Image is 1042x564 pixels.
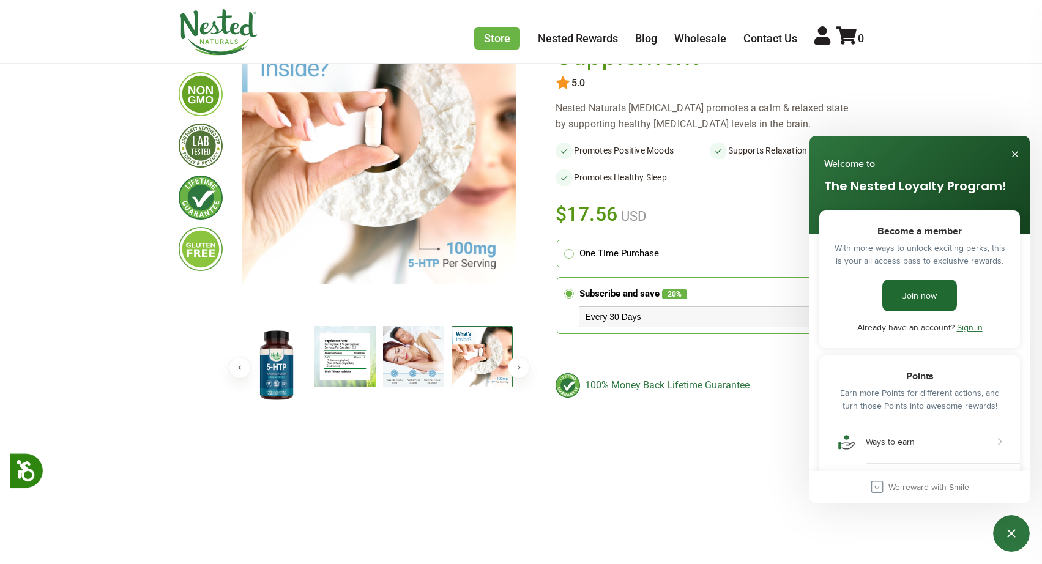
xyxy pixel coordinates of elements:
img: 5-HTP Supplement [452,326,513,387]
img: 5-HTP Supplement [314,326,376,387]
a: Store [474,27,520,50]
a: Wholesale [674,32,726,45]
iframe: Button to open loyalty program pop-up [993,515,1030,552]
button: Previous [229,357,251,379]
a: Nested Rewards [538,32,618,45]
a: Blog [635,32,657,45]
span: 0 [858,32,864,45]
iframe: Loyalty Program pop-up with ways to earn points and redeem rewards [809,136,1030,503]
img: badge-lifetimeguarantee-color.svg [556,373,580,398]
img: 5-HTP Supplement [246,326,307,406]
li: Promotes Healthy Sleep [556,169,710,186]
h1: [MEDICAL_DATA] Supplement [556,10,858,71]
li: Supports Relaxation [710,142,864,159]
a: 0 [836,32,864,45]
img: gmofree [179,72,223,116]
img: Nested Naturals [179,9,258,56]
img: thirdpartytested [179,124,223,168]
span: USD [618,209,646,224]
li: Promotes Positive Moods [556,142,710,159]
div: 100% Money Back Lifetime Guarantee [556,373,864,398]
span: $17.56 [556,201,619,228]
img: star.svg [556,76,570,91]
img: lifetimeguarantee [179,176,223,220]
div: Nested Naturals [MEDICAL_DATA] promotes a calm & relaxed state by supporting healthy [MEDICAL_DAT... [556,100,864,132]
span: 5.0 [570,78,585,89]
img: 5-HTP Supplement [242,10,516,284]
img: glutenfree [179,227,223,271]
button: Next [508,357,530,379]
a: Contact Us [743,32,797,45]
img: 5-HTP Supplement [383,326,444,387]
